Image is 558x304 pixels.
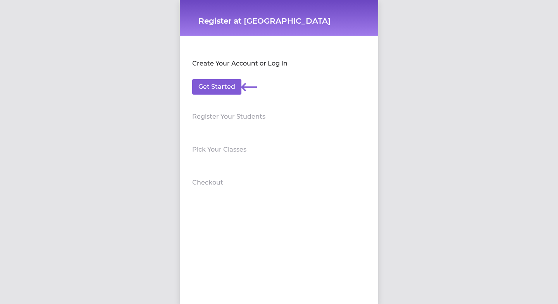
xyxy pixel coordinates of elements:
h2: Pick Your Classes [192,145,246,154]
h1: Register at [GEOGRAPHIC_DATA] [198,16,360,26]
button: Get Started [192,79,241,95]
h2: Checkout [192,178,223,187]
h2: Create Your Account or Log In [192,59,288,68]
h2: Register Your Students [192,112,265,121]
